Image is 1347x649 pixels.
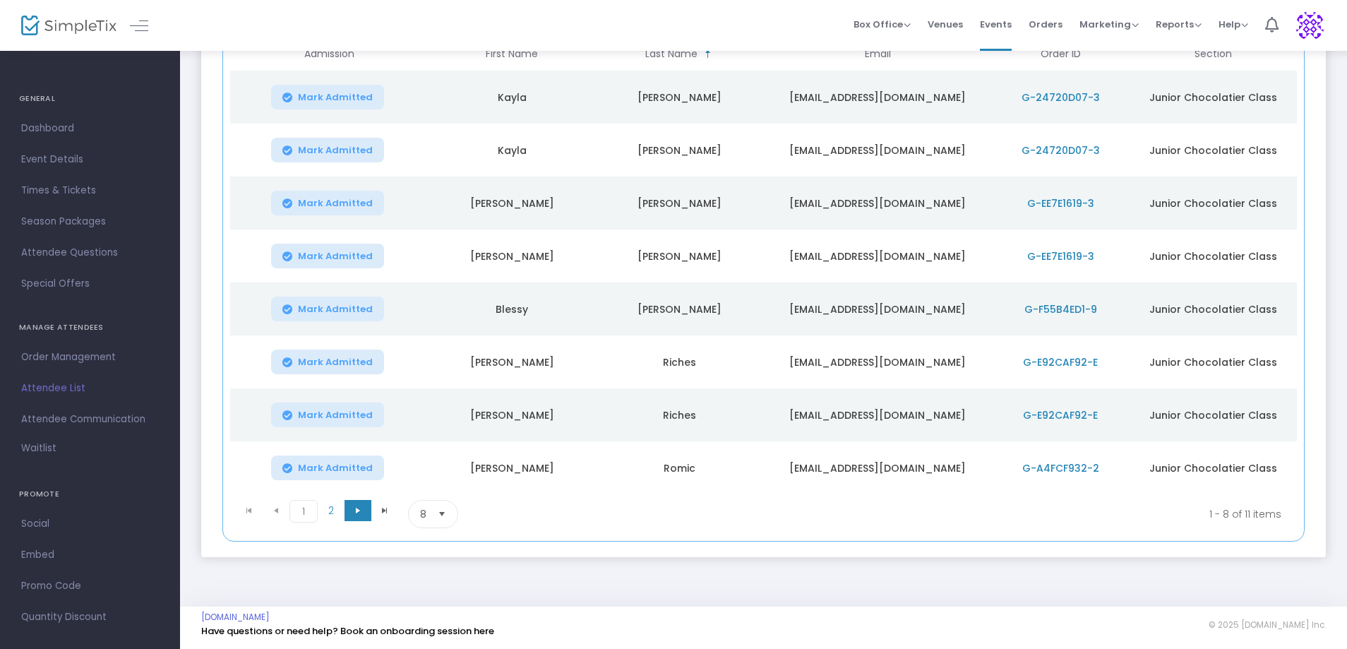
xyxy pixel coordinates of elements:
[763,71,992,124] td: [EMAIL_ADDRESS][DOMAIN_NAME]
[763,124,992,177] td: [EMAIL_ADDRESS][DOMAIN_NAME]
[1023,408,1098,422] span: G-E92CAF92-E
[429,282,596,335] td: Blessy
[429,441,596,494] td: [PERSON_NAME]
[230,37,1297,494] div: Data table
[486,48,538,60] span: First Name
[1023,355,1098,369] span: G-E92CAF92-E
[379,505,390,516] span: Go to the last page
[420,507,426,521] span: 8
[21,213,159,231] span: Season Packages
[596,230,763,282] td: [PERSON_NAME]
[21,410,159,429] span: Attendee Communication
[1129,124,1296,177] td: Junior Chocolatier Class
[429,388,596,441] td: [PERSON_NAME]
[645,48,698,60] span: Last Name
[429,71,596,124] td: Kayla
[19,314,161,342] h4: MANAGE ATTENDEES
[429,335,596,388] td: [PERSON_NAME]
[298,357,373,368] span: Mark Admitted
[1024,302,1097,316] span: G-F55B4ED1-9
[304,48,354,60] span: Admission
[21,546,159,564] span: Embed
[19,85,161,113] h4: GENERAL
[21,441,56,456] span: Waitlist
[763,335,992,388] td: [EMAIL_ADDRESS][DOMAIN_NAME]
[298,410,373,421] span: Mark Admitted
[1022,461,1099,475] span: G-A4FCF932-2
[763,177,992,230] td: [EMAIL_ADDRESS][DOMAIN_NAME]
[429,124,596,177] td: Kayla
[429,177,596,230] td: [PERSON_NAME]
[1041,48,1081,60] span: Order ID
[1022,143,1100,157] span: G-24720D07-3
[1029,6,1062,42] span: Orders
[371,500,398,521] span: Go to the last page
[271,138,384,162] button: Mark Admitted
[298,251,373,262] span: Mark Admitted
[1027,249,1094,263] span: G-EE7E1619-3
[298,304,373,315] span: Mark Admitted
[298,198,373,209] span: Mark Admitted
[854,18,911,31] span: Box Office
[1209,619,1326,631] span: © 2025 [DOMAIN_NAME] Inc.
[271,403,384,427] button: Mark Admitted
[1129,388,1296,441] td: Junior Chocolatier Class
[318,500,345,521] span: Page 2
[763,230,992,282] td: [EMAIL_ADDRESS][DOMAIN_NAME]
[271,191,384,215] button: Mark Admitted
[352,505,364,516] span: Go to the next page
[201,612,270,623] a: [DOMAIN_NAME]
[596,124,763,177] td: [PERSON_NAME]
[21,379,159,398] span: Attendee List
[201,624,494,638] a: Have questions or need help? Book an onboarding session here
[21,181,159,200] span: Times & Tickets
[596,388,763,441] td: Riches
[596,441,763,494] td: Romic
[980,6,1012,42] span: Events
[1129,282,1296,335] td: Junior Chocolatier Class
[21,608,159,626] span: Quantity Discount
[1022,90,1100,105] span: G-24720D07-3
[345,500,371,521] span: Go to the next page
[271,244,384,268] button: Mark Admitted
[1129,71,1296,124] td: Junior Chocolatier Class
[21,244,159,262] span: Attendee Questions
[1079,18,1139,31] span: Marketing
[596,335,763,388] td: Riches
[271,350,384,374] button: Mark Admitted
[1129,441,1296,494] td: Junior Chocolatier Class
[763,282,992,335] td: [EMAIL_ADDRESS][DOMAIN_NAME]
[598,500,1281,528] kendo-pager-info: 1 - 8 of 11 items
[21,577,159,595] span: Promo Code
[271,85,384,109] button: Mark Admitted
[702,49,714,60] span: Sortable
[1129,177,1296,230] td: Junior Chocolatier Class
[271,297,384,321] button: Mark Admitted
[928,6,963,42] span: Venues
[298,145,373,156] span: Mark Admitted
[298,92,373,103] span: Mark Admitted
[763,441,992,494] td: [EMAIL_ADDRESS][DOMAIN_NAME]
[21,515,159,533] span: Social
[596,71,763,124] td: [PERSON_NAME]
[271,456,384,480] button: Mark Admitted
[1129,335,1296,388] td: Junior Chocolatier Class
[21,119,159,138] span: Dashboard
[1027,196,1094,210] span: G-EE7E1619-3
[1129,230,1296,282] td: Junior Chocolatier Class
[596,177,763,230] td: [PERSON_NAME]
[289,500,318,523] span: Page 1
[763,388,992,441] td: [EMAIL_ADDRESS][DOMAIN_NAME]
[1156,18,1202,31] span: Reports
[865,48,891,60] span: Email
[21,275,159,293] span: Special Offers
[298,463,373,474] span: Mark Admitted
[432,501,452,528] button: Select
[1195,48,1232,60] span: Section
[21,150,159,169] span: Event Details
[19,480,161,508] h4: PROMOTE
[429,230,596,282] td: [PERSON_NAME]
[596,282,763,335] td: [PERSON_NAME]
[1219,18,1248,31] span: Help
[21,348,159,367] span: Order Management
